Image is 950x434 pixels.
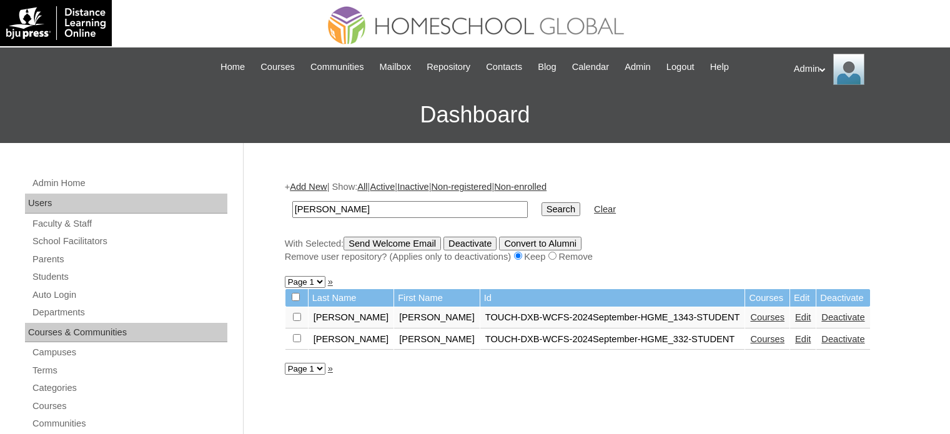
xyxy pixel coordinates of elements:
input: Search [542,202,580,216]
a: Non-enrolled [494,182,547,192]
a: Faculty & Staff [31,216,227,232]
a: Students [31,269,227,285]
td: [PERSON_NAME] [309,329,394,350]
a: Admin Home [31,175,227,191]
td: [PERSON_NAME] [394,329,480,350]
a: Departments [31,305,227,320]
a: Home [214,60,251,74]
a: Terms [31,363,227,378]
a: Blog [532,60,562,74]
div: Admin [794,54,938,85]
a: Edit [795,312,811,322]
a: Parents [31,252,227,267]
span: Mailbox [380,60,412,74]
a: School Facilitators [31,234,227,249]
a: Edit [795,334,811,344]
span: Repository [427,60,470,74]
td: Last Name [309,289,394,307]
td: [PERSON_NAME] [394,307,480,328]
a: Repository [420,60,477,74]
div: Remove user repository? (Applies only to deactivations) Keep Remove [285,250,903,264]
td: Courses [745,289,789,307]
input: Deactivate [443,237,497,250]
span: Help [710,60,729,74]
a: All [357,182,367,192]
span: Blog [538,60,556,74]
div: With Selected: [285,237,903,264]
h3: Dashboard [6,87,944,143]
a: Non-registered [431,182,492,192]
a: Auto Login [31,287,227,303]
td: [PERSON_NAME] [309,307,394,328]
a: Help [704,60,735,74]
td: Edit [790,289,816,307]
input: Search [292,201,528,218]
td: TOUCH-DXB-WCFS-2024September-HGME_1343-STUDENT [480,307,745,328]
a: Deactivate [821,334,864,344]
a: Calendar [566,60,615,74]
a: Campuses [31,345,227,360]
a: Courses [31,398,227,414]
td: Deactivate [816,289,869,307]
img: logo-white.png [6,6,106,40]
input: Send Welcome Email [344,237,441,250]
input: Convert to Alumni [499,237,581,250]
a: Add New [290,182,327,192]
a: Courses [254,60,301,74]
a: Inactive [397,182,429,192]
a: Mailbox [374,60,418,74]
a: Courses [750,334,784,344]
div: + | Show: | | | | [285,180,903,263]
a: Courses [750,312,784,322]
a: Communities [304,60,370,74]
a: Communities [31,416,227,432]
span: Communities [310,60,364,74]
span: Logout [666,60,695,74]
a: Contacts [480,60,528,74]
a: Active [370,182,395,192]
a: Logout [660,60,701,74]
span: Calendar [572,60,609,74]
a: Categories [31,380,227,396]
a: » [328,363,333,373]
img: Admin Homeschool Global [833,54,864,85]
a: Admin [618,60,657,74]
a: » [328,277,333,287]
span: Courses [260,60,295,74]
div: Courses & Communities [25,323,227,343]
td: First Name [394,289,480,307]
div: Users [25,194,227,214]
td: Id [480,289,745,307]
span: Home [220,60,245,74]
td: TOUCH-DXB-WCFS-2024September-HGME_332-STUDENT [480,329,745,350]
span: Admin [625,60,651,74]
a: Deactivate [821,312,864,322]
a: Clear [594,204,616,214]
span: Contacts [486,60,522,74]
